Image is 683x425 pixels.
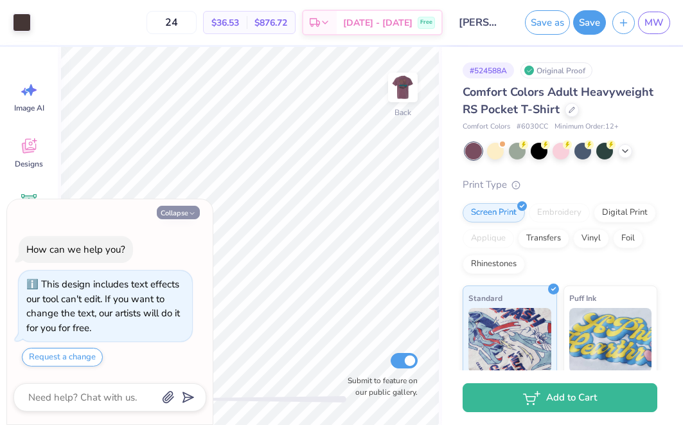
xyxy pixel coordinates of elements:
[395,107,411,118] div: Back
[463,229,514,248] div: Applique
[26,278,180,334] div: This design includes text effects our tool can't edit. If you want to change the text, our artist...
[254,16,287,30] span: $876.72
[569,308,652,372] img: Puff Ink
[15,159,43,169] span: Designs
[463,255,525,274] div: Rhinestones
[463,203,525,222] div: Screen Print
[569,291,596,305] span: Puff Ink
[341,375,418,398] label: Submit to feature on our public gallery.
[525,10,570,35] button: Save as
[449,10,512,35] input: Untitled Design
[211,16,239,30] span: $36.53
[157,206,200,219] button: Collapse
[573,229,609,248] div: Vinyl
[463,177,657,192] div: Print Type
[463,383,657,412] button: Add to Cart
[644,15,664,30] span: MW
[468,308,551,372] img: Standard
[463,84,653,117] span: Comfort Colors Adult Heavyweight RS Pocket T-Shirt
[420,18,432,27] span: Free
[390,75,416,100] img: Back
[520,62,592,78] div: Original Proof
[518,229,569,248] div: Transfers
[463,62,514,78] div: # 524588A
[529,203,590,222] div: Embroidery
[14,103,44,113] span: Image AI
[638,12,670,34] a: MW
[517,122,548,132] span: # 6030CC
[26,243,125,256] div: How can we help you?
[22,348,103,366] button: Request a change
[468,291,502,305] span: Standard
[343,16,412,30] span: [DATE] - [DATE]
[594,203,656,222] div: Digital Print
[463,122,510,132] span: Comfort Colors
[146,11,197,34] input: – –
[613,229,643,248] div: Foil
[573,10,606,35] button: Save
[554,122,619,132] span: Minimum Order: 12 +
